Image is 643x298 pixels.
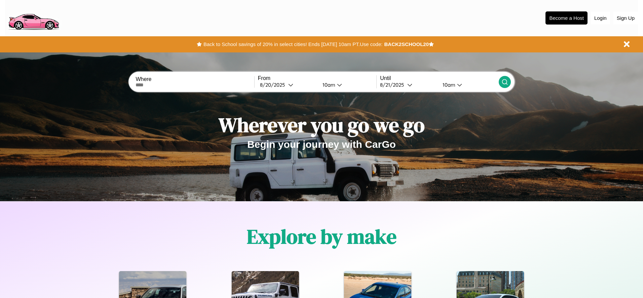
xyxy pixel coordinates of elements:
button: Become a Host [545,11,588,25]
button: 8/20/2025 [258,81,317,88]
label: From [258,75,376,81]
div: 10am [319,82,337,88]
button: 10am [317,81,376,88]
button: Sign Up [613,12,638,24]
label: Where [136,76,254,82]
div: 8 / 20 / 2025 [260,82,288,88]
b: BACK2SCHOOL20 [384,41,429,47]
button: 10am [437,81,498,88]
h1: Explore by make [247,223,396,250]
img: logo [5,3,62,32]
button: Login [591,12,610,24]
div: 10am [439,82,457,88]
button: Back to School savings of 20% in select cities! Ends [DATE] 10am PT.Use code: [202,40,384,49]
div: 8 / 21 / 2025 [380,82,407,88]
label: Until [380,75,498,81]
